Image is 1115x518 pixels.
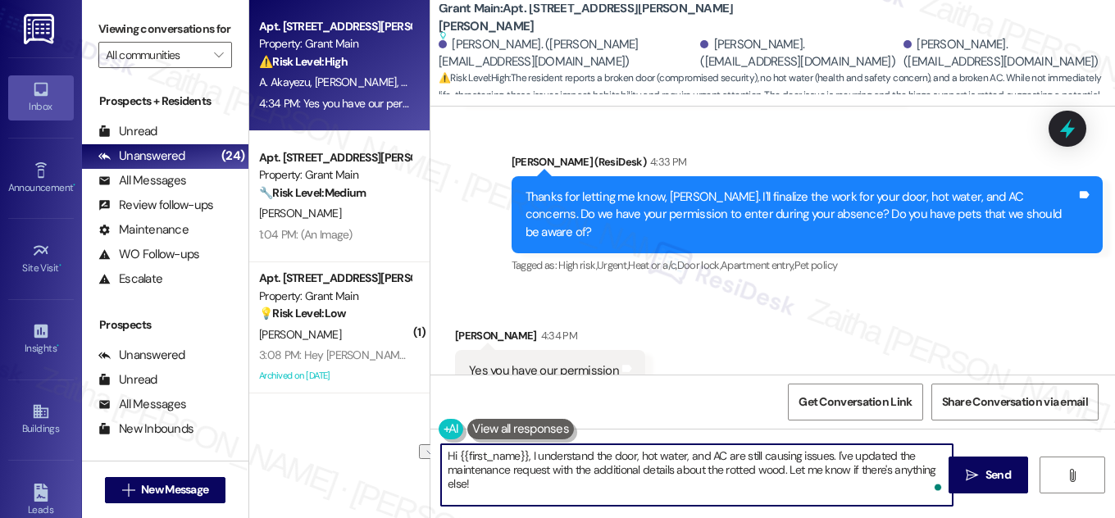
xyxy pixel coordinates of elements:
[259,75,315,89] span: A. Akayezu
[259,348,824,362] div: 3:08 PM: Hey [PERSON_NAME] is there any way I can talk to someone from the property team on the p...
[597,258,628,272] span: Urgent ,
[949,457,1028,493] button: Send
[105,477,226,503] button: New Message
[24,14,57,44] img: ResiDesk Logo
[259,306,346,320] strong: 💡 Risk Level: Low
[259,54,348,69] strong: ⚠️ Risk Level: High
[721,258,794,272] span: Apartment entry ,
[98,347,185,364] div: Unanswered
[122,484,134,497] i: 
[259,288,411,305] div: Property: Grant Main
[59,260,61,271] span: •
[98,221,189,239] div: Maintenance
[985,466,1011,484] span: Send
[439,36,696,71] div: [PERSON_NAME]. ([PERSON_NAME][EMAIL_ADDRESS][DOMAIN_NAME])
[903,36,1103,71] div: [PERSON_NAME]. ([EMAIL_ADDRESS][DOMAIN_NAME])
[455,327,645,350] div: [PERSON_NAME]
[98,148,185,165] div: Unanswered
[98,197,213,214] div: Review follow-ups
[1066,469,1078,482] i: 
[98,16,232,42] label: Viewing conversations for
[259,96,438,111] div: 4:34 PM: Yes you have our permission
[439,71,509,84] strong: ⚠️ Risk Level: High
[628,258,676,272] span: Heat or a/c ,
[259,227,353,242] div: 1:04 PM: (An Image)
[259,206,341,220] span: [PERSON_NAME]
[469,362,619,379] div: Yes you have our permission
[441,444,953,506] textarea: To enrich screen reader interactions, please activate Accessibility in Grammarly extension settings
[942,393,1088,411] span: Share Conversation via email
[82,93,248,110] div: Prospects + Residents
[98,396,186,413] div: All Messages
[931,384,1099,420] button: Share Conversation via email
[8,237,74,281] a: Site Visit •
[794,258,838,272] span: Pet policy
[259,166,411,184] div: Property: Grant Main
[98,270,162,288] div: Escalate
[259,149,411,166] div: Apt. [STREET_ADDRESS][PERSON_NAME][PERSON_NAME]
[217,143,248,169] div: (24)
[558,258,597,272] span: High risk ,
[98,371,157,388] div: Unread
[512,153,1104,176] div: [PERSON_NAME] (ResiDesk)
[259,327,341,342] span: [PERSON_NAME]
[966,469,978,482] i: 
[799,393,912,411] span: Get Conversation Link
[8,75,74,120] a: Inbox
[98,246,199,263] div: WO Follow-ups
[98,172,186,189] div: All Messages
[257,366,412,386] div: Archived on [DATE]
[700,36,899,71] div: [PERSON_NAME]. ([EMAIL_ADDRESS][DOMAIN_NAME])
[259,35,411,52] div: Property: Grant Main
[57,340,59,352] span: •
[73,179,75,191] span: •
[537,327,577,344] div: 4:34 PM
[315,75,402,89] span: [PERSON_NAME]
[8,317,74,361] a: Insights •
[8,398,74,442] a: Buildings
[106,42,206,68] input: All communities
[82,316,248,334] div: Prospects
[439,70,1115,122] span: : The resident reports a broken door (compromised security), no hot water (health and safety conc...
[141,481,208,498] span: New Message
[512,253,1104,277] div: Tagged as:
[788,384,922,420] button: Get Conversation Link
[98,420,193,438] div: New Inbounds
[259,18,411,35] div: Apt. [STREET_ADDRESS][PERSON_NAME][PERSON_NAME]
[526,189,1077,241] div: Thanks for letting me know, [PERSON_NAME]. I'll finalize the work for your door, hot water, and A...
[646,153,686,170] div: 4:33 PM
[214,48,223,61] i: 
[98,123,157,140] div: Unread
[677,258,721,272] span: Door lock ,
[259,185,366,200] strong: 🔧 Risk Level: Medium
[259,270,411,287] div: Apt. [STREET_ADDRESS][PERSON_NAME]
